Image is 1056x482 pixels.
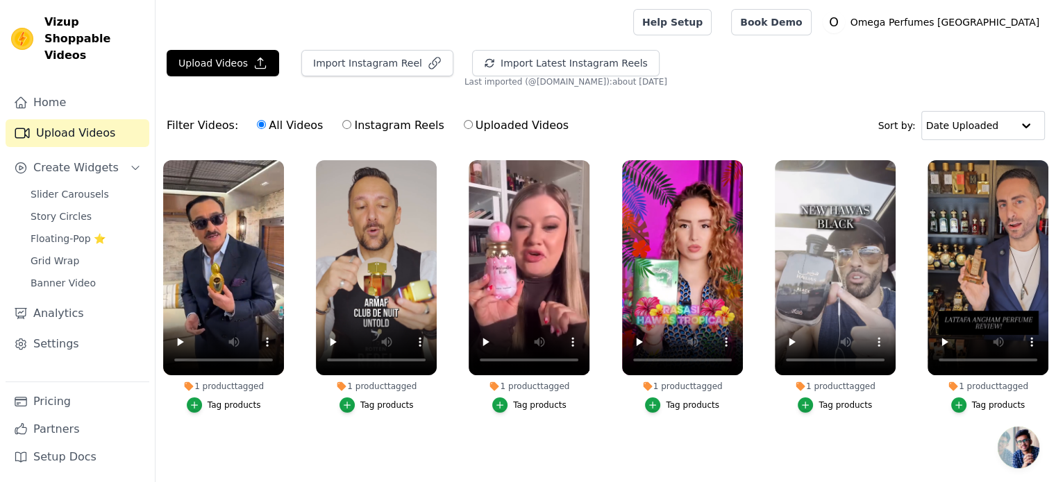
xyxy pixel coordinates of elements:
[22,229,149,248] a: Floating-Pop ⭐
[316,381,437,392] div: 1 product tagged
[998,427,1039,468] div: Open chat
[163,381,284,392] div: 1 product tagged
[167,50,279,76] button: Upload Videos
[31,254,79,268] span: Grid Wrap
[775,381,896,392] div: 1 product tagged
[6,154,149,182] button: Create Widgets
[731,9,811,35] a: Book Demo
[951,397,1025,413] button: Tag products
[845,10,1045,35] p: Omega Perfumes [GEOGRAPHIC_DATA]
[972,399,1025,411] div: Tag products
[31,209,92,223] span: Story Circles
[11,28,33,50] img: Vizup
[878,111,1046,140] div: Sort by:
[798,397,872,413] button: Tag products
[22,207,149,226] a: Story Circles
[301,50,453,76] button: Import Instagram Reel
[622,381,743,392] div: 1 product tagged
[6,330,149,358] a: Settings
[666,399,719,411] div: Tag products
[6,415,149,443] a: Partners
[208,399,261,411] div: Tag products
[472,50,660,76] button: Import Latest Instagram Reels
[187,397,261,413] button: Tag products
[22,184,149,204] a: Slider Carousels
[645,397,719,413] button: Tag products
[513,399,567,411] div: Tag products
[829,15,839,29] text: O
[633,9,712,35] a: Help Setup
[6,388,149,415] a: Pricing
[257,120,266,129] input: All Videos
[22,251,149,270] a: Grid Wrap
[167,110,576,141] div: Filter Videos:
[492,397,567,413] button: Tag products
[22,273,149,293] a: Banner Video
[6,89,149,117] a: Home
[6,300,149,327] a: Analytics
[31,187,109,201] span: Slider Carousels
[463,117,569,135] label: Uploaded Videos
[44,14,144,64] span: Vizup Shoppable Videos
[6,443,149,471] a: Setup Docs
[464,76,667,87] span: Last imported (@ [DOMAIN_NAME] ): about [DATE]
[928,381,1048,392] div: 1 product tagged
[33,160,119,176] span: Create Widgets
[6,119,149,147] a: Upload Videos
[464,120,473,129] input: Uploaded Videos
[340,397,414,413] button: Tag products
[256,117,324,135] label: All Videos
[819,399,872,411] div: Tag products
[469,381,589,392] div: 1 product tagged
[31,276,96,290] span: Banner Video
[823,10,1045,35] button: O Omega Perfumes [GEOGRAPHIC_DATA]
[342,117,444,135] label: Instagram Reels
[342,120,351,129] input: Instagram Reels
[360,399,414,411] div: Tag products
[31,232,106,246] span: Floating-Pop ⭐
